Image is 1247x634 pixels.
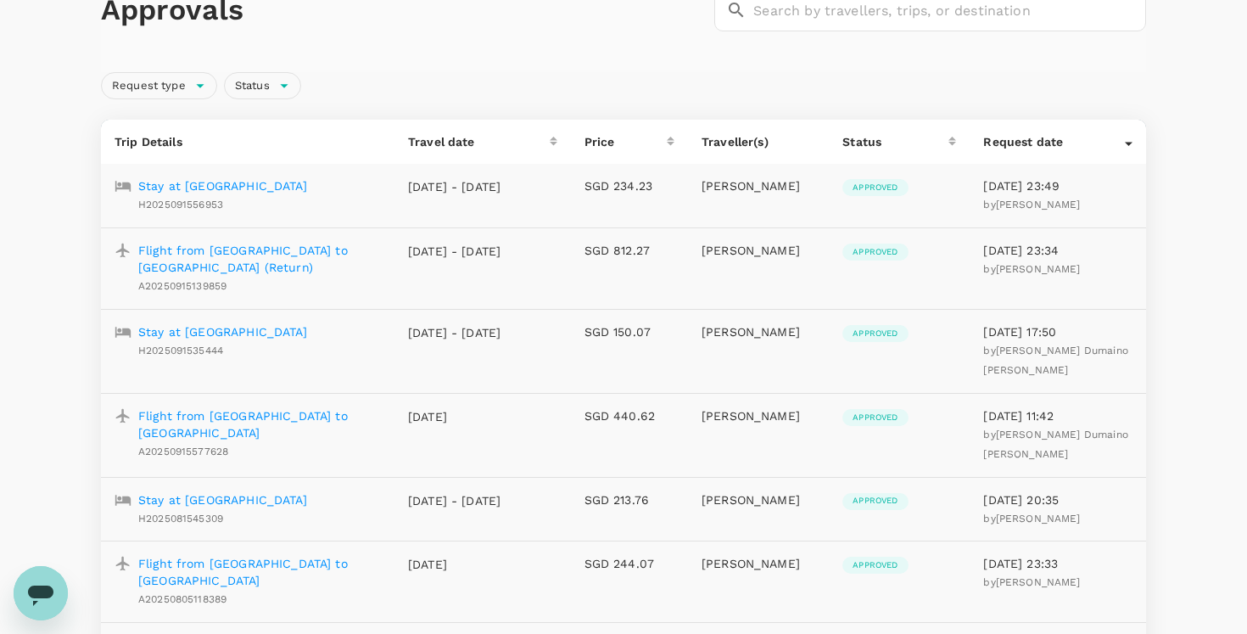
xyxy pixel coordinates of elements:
[138,491,307,508] a: Stay at [GEOGRAPHIC_DATA]
[138,407,381,441] a: Flight from [GEOGRAPHIC_DATA] to [GEOGRAPHIC_DATA]
[138,177,307,194] a: Stay at [GEOGRAPHIC_DATA]
[584,407,674,424] p: SGD 440.62
[584,555,674,572] p: SGD 244.07
[983,345,1127,376] span: by
[408,556,501,573] p: [DATE]
[224,72,301,99] div: Status
[102,78,196,94] span: Request type
[983,323,1132,340] p: [DATE] 17:50
[983,345,1127,376] span: [PERSON_NAME] Dumaino [PERSON_NAME]
[842,182,908,194] span: Approved
[138,199,223,210] span: H2025091556953
[842,495,908,507] span: Approved
[702,242,815,259] p: [PERSON_NAME]
[702,323,815,340] p: [PERSON_NAME]
[842,412,908,424] span: Approved
[115,133,381,150] p: Trip Details
[983,555,1132,572] p: [DATE] 23:33
[138,323,307,340] a: Stay at [GEOGRAPHIC_DATA]
[983,177,1132,194] p: [DATE] 23:49
[584,242,674,259] p: SGD 812.27
[983,429,1127,460] span: by
[983,513,1080,525] span: by
[408,408,501,425] p: [DATE]
[584,133,667,150] div: Price
[702,491,815,508] p: [PERSON_NAME]
[138,446,228,457] span: A20250915577628
[584,323,674,340] p: SGD 150.07
[584,491,674,508] p: SGD 213.76
[996,199,1081,210] span: [PERSON_NAME]
[983,199,1080,210] span: by
[996,263,1081,275] span: [PERSON_NAME]
[138,555,381,589] a: Flight from [GEOGRAPHIC_DATA] to [GEOGRAPHIC_DATA]
[983,491,1132,508] p: [DATE] 20:35
[983,576,1080,588] span: by
[408,492,501,509] p: [DATE] - [DATE]
[702,177,815,194] p: [PERSON_NAME]
[138,513,223,525] span: H2025081545309
[408,243,501,260] p: [DATE] - [DATE]
[983,429,1127,460] span: [PERSON_NAME] Dumaino [PERSON_NAME]
[408,324,501,341] p: [DATE] - [DATE]
[138,593,226,605] span: A20250805118389
[14,566,68,620] iframe: Button to launch messaging window
[702,407,815,424] p: [PERSON_NAME]
[996,576,1081,588] span: [PERSON_NAME]
[408,178,501,195] p: [DATE] - [DATE]
[996,513,1081,525] span: [PERSON_NAME]
[842,246,908,258] span: Approved
[225,78,280,94] span: Status
[702,555,815,572] p: [PERSON_NAME]
[101,72,217,99] div: Request type
[842,133,948,150] div: Status
[138,345,223,356] span: H2025091535444
[138,280,226,292] span: A20250915139859
[842,328,908,339] span: Approved
[983,263,1080,275] span: by
[983,242,1132,259] p: [DATE] 23:34
[702,133,815,150] p: Traveller(s)
[584,177,674,194] p: SGD 234.23
[842,559,908,571] span: Approved
[983,407,1132,424] p: [DATE] 11:42
[138,242,381,276] a: Flight from [GEOGRAPHIC_DATA] to [GEOGRAPHIC_DATA] (Return)
[983,133,1125,150] div: Request date
[408,133,550,150] div: Travel date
